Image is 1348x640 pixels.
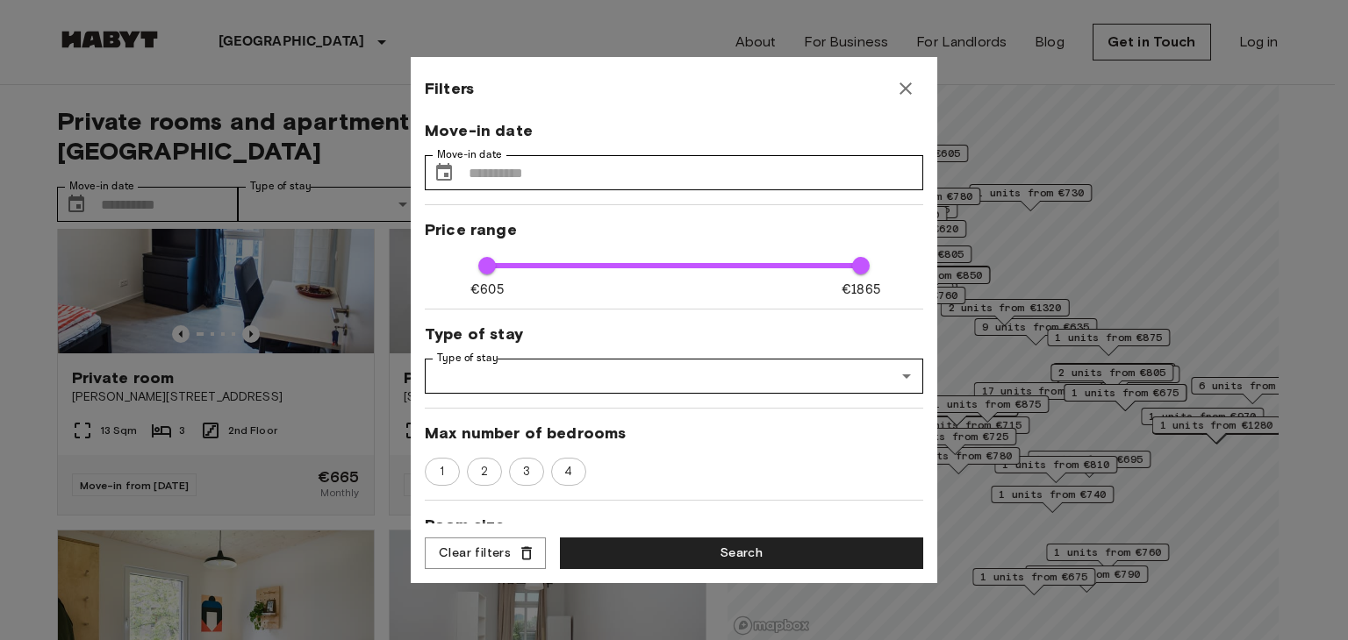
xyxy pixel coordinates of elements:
[467,458,502,486] div: 2
[425,423,923,444] span: Max number of bedrooms
[513,463,540,480] span: 3
[430,463,454,480] span: 1
[425,78,474,99] span: Filters
[842,281,880,299] span: €1865
[425,515,923,536] span: Room size
[425,324,923,345] span: Type of stay
[551,458,586,486] div: 4
[437,351,498,366] label: Type of stay
[470,281,504,299] span: €605
[425,458,460,486] div: 1
[425,219,923,240] span: Price range
[425,120,923,141] span: Move-in date
[555,463,582,480] span: 4
[471,463,498,480] span: 2
[509,458,544,486] div: 3
[425,537,546,570] button: Clear filters
[427,155,462,190] button: Choose date
[560,537,923,570] button: Search
[437,147,502,162] label: Move-in date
